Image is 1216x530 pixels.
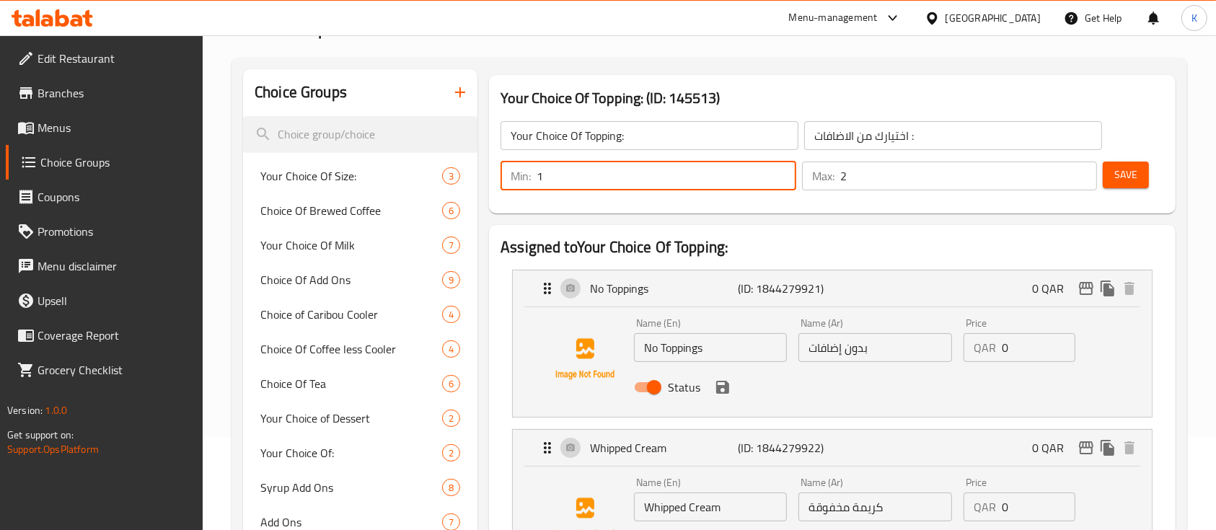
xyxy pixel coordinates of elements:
span: Choice of Caribou Cooler [260,306,442,323]
span: 6 [443,377,459,391]
p: 0 QAR [1032,280,1075,297]
span: Your Choice of Dessert [260,410,442,427]
div: Choices [442,410,460,427]
a: Edit Restaurant [6,41,203,76]
input: Please enter price [1002,493,1075,521]
span: 3 [443,169,459,183]
a: Upsell [6,283,203,318]
span: 2 [443,446,459,460]
p: Max: [812,167,834,185]
div: Expand [513,270,1152,306]
div: Menu-management [789,9,878,27]
div: [GEOGRAPHIC_DATA] [946,10,1041,26]
span: Choice Groups [40,154,192,171]
a: Promotions [6,214,203,249]
span: Your Choice Of: [260,444,442,461]
span: Your Choice Of Milk [260,237,442,254]
div: Choice Of Brewed Coffee6 [243,193,477,228]
span: Upsell [38,292,192,309]
div: Choices [442,237,460,254]
a: Branches [6,76,203,110]
span: Choice Of Add Ons [260,271,442,288]
span: Choice Of Brewed Coffee [260,202,442,219]
a: Choice Groups [6,145,203,180]
button: delete [1119,437,1140,459]
h3: Your Choice Of Topping: (ID: 145513) [501,87,1164,110]
input: search [243,116,477,153]
a: Menu disclaimer [6,249,203,283]
h2: Assigned to Your Choice Of Topping: [501,237,1164,258]
p: QAR [974,498,996,516]
a: Coupons [6,180,203,214]
input: Enter name En [634,333,787,362]
span: Coupons [38,188,192,206]
span: 1.0.0 [45,401,67,420]
span: Get support on: [7,425,74,444]
div: Choice Of Coffee less Cooler4 [243,332,477,366]
span: 8 [443,481,459,495]
div: Choices [442,271,460,288]
span: Your Choice Of Size: [260,167,442,185]
button: save [712,376,733,398]
span: 4 [443,308,459,322]
span: 4 [443,343,459,356]
input: Please enter price [1002,333,1075,362]
span: 2 [443,412,459,425]
p: (ID: 1844279921) [738,280,837,297]
div: Your Choice Of:2 [243,436,477,470]
span: 7 [443,516,459,529]
a: Support.OpsPlatform [7,440,99,459]
span: 6 [443,204,459,218]
span: Menus [38,119,192,136]
span: Edit Restaurant [38,50,192,67]
li: ExpandNo ToppingsName (En)Name (Ar)PriceQARStatussave [501,264,1164,423]
img: No Toppings [539,313,631,405]
span: Branches [38,84,192,102]
p: QAR [974,339,996,356]
button: Save [1103,162,1149,188]
span: K [1191,10,1197,26]
div: Your Choice Of Size:3 [243,159,477,193]
input: Enter name Ar [798,493,951,521]
div: Your Choice of Dessert2 [243,401,477,436]
span: 7 [443,239,459,252]
a: Menus [6,110,203,145]
div: Choices [442,306,460,323]
p: (ID: 1844279922) [738,439,837,456]
div: Expand [513,430,1152,466]
span: Menu disclaimer [38,257,192,275]
p: Whipped Cream [590,439,738,456]
div: Your Choice Of Milk7 [243,228,477,262]
span: Grocery Checklist [38,361,192,379]
span: Syrup Add Ons [260,479,442,496]
span: Save [1114,166,1137,184]
button: edit [1075,437,1097,459]
div: Choices [442,375,460,392]
div: Choice Of Tea6 [243,366,477,401]
p: Min: [511,167,531,185]
span: Status [668,379,700,396]
span: Promotions [38,223,192,240]
button: delete [1119,278,1140,299]
a: Grocery Checklist [6,353,203,387]
button: duplicate [1097,437,1119,459]
button: duplicate [1097,278,1119,299]
input: Enter name En [634,493,787,521]
span: 9 [443,273,459,287]
span: Choice Of Coffee less Cooler [260,340,442,358]
p: 0 QAR [1032,439,1075,456]
span: Version: [7,401,43,420]
p: No Toppings [590,280,738,297]
button: edit [1075,278,1097,299]
div: Choice of Caribou Cooler4 [243,297,477,332]
div: Choices [442,167,460,185]
div: Syrup Add Ons8 [243,470,477,505]
div: Choices [442,340,460,358]
span: Choice Of Tea [260,375,442,392]
div: Choice Of Add Ons9 [243,262,477,297]
input: Enter name Ar [798,333,951,362]
div: Choices [442,444,460,461]
span: Coverage Report [38,327,192,344]
h2: Choice Groups [255,81,347,103]
a: Coverage Report [6,318,203,353]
